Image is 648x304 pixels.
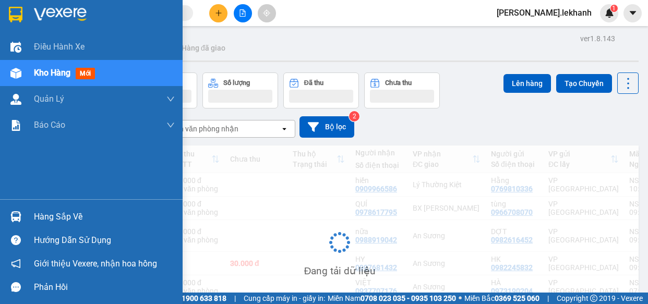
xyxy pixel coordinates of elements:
[234,293,236,304] span: |
[10,42,21,53] img: warehouse-icon
[612,5,616,12] span: 1
[263,9,270,17] span: aim
[628,8,638,18] span: caret-down
[11,235,21,245] span: question-circle
[76,68,95,79] span: mới
[239,9,246,17] span: file-add
[590,295,597,302] span: copyright
[580,33,615,44] div: ver 1.8.143
[11,282,21,292] span: message
[34,40,85,53] span: Điều hành xe
[349,111,359,121] sup: 2
[459,296,462,300] span: ⚪️
[10,68,21,79] img: warehouse-icon
[385,79,412,87] div: Chưa thu
[304,263,376,279] div: Đang tải dữ liệu
[361,294,456,302] strong: 0708 023 035 - 0935 103 250
[34,233,175,248] div: Hướng dẫn sử dụng
[11,259,21,269] span: notification
[464,293,539,304] span: Miền Bắc
[34,209,175,225] div: Hàng sắp về
[328,293,456,304] span: Miền Nam
[182,294,226,302] strong: 1900 633 818
[283,72,359,108] button: Đã thu
[547,293,549,304] span: |
[258,4,276,22] button: aim
[9,7,22,22] img: logo-vxr
[10,211,21,222] img: warehouse-icon
[10,120,21,131] img: solution-icon
[299,116,354,138] button: Bộ lọc
[166,95,175,103] span: down
[166,121,175,129] span: down
[34,257,157,270] span: Giới thiệu Vexere, nhận hoa hồng
[556,74,612,93] button: Tạo Chuyến
[304,79,323,87] div: Đã thu
[244,293,325,304] span: Cung cấp máy in - giấy in:
[223,79,250,87] div: Số lượng
[34,279,175,295] div: Phản hồi
[173,35,234,60] button: Hàng đã giao
[610,5,618,12] sup: 1
[605,8,614,18] img: icon-new-feature
[166,124,238,134] div: Chọn văn phòng nhận
[488,6,600,19] span: [PERSON_NAME].lekhanh
[202,72,278,108] button: Số lượng
[10,94,21,105] img: warehouse-icon
[209,4,227,22] button: plus
[234,4,252,22] button: file-add
[34,68,70,78] span: Kho hàng
[280,125,289,133] svg: open
[364,72,440,108] button: Chưa thu
[34,92,64,105] span: Quản Lý
[215,9,222,17] span: plus
[34,118,65,131] span: Báo cáo
[503,74,551,93] button: Lên hàng
[495,294,539,302] strong: 0369 525 060
[623,4,642,22] button: caret-down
